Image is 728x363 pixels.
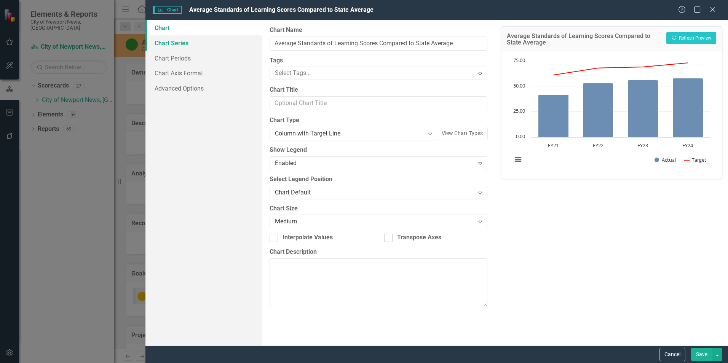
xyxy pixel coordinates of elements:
div: Transpose Axes [397,233,441,242]
div: Enabled [275,159,474,167]
g: Actual, series 1 of 2. Bar series with 4 bars. [538,78,703,137]
label: Chart Size [270,204,487,213]
div: Chart Default [275,188,474,197]
a: Chart Periods [145,51,262,66]
a: Chart Series [145,35,262,51]
button: Cancel [659,348,685,361]
text: FY21 [548,142,559,149]
a: Advanced Options [145,81,262,96]
text: 50.00 [513,82,525,89]
text: FY22 [593,142,603,149]
text: 0.00 [516,133,525,140]
div: Medium [275,217,474,226]
button: Show Actual [655,156,676,163]
button: View chart menu, Chart [513,154,524,165]
svg: Interactive chart [509,57,714,171]
h3: Average Standards of Learning Scores Compared to State Average [507,33,662,46]
button: View Chart Types [437,127,488,140]
text: 75.00 [513,57,525,64]
a: Chart Axis Format [145,65,262,81]
div: Chart. Highcharts interactive chart. [509,57,714,171]
label: Select Legend Position [270,175,487,184]
label: Chart Description [270,248,487,256]
label: Chart Name [270,26,487,35]
button: Show Target [684,156,707,163]
text: 25.00 [513,107,525,114]
path: FY21, 42. Actual. [538,95,569,137]
button: Save [691,348,712,361]
div: Column with Target Line [275,129,424,138]
path: FY23, 56. Actual. [628,80,658,137]
text: FY24 [682,142,693,149]
path: FY24, 58. Actual. [673,78,703,137]
label: Chart Title [270,86,487,94]
path: FY22, 53. Actual. [583,83,613,137]
label: Show Legend [270,146,487,154]
text: FY23 [638,142,648,149]
span: Chart [153,6,181,14]
label: Chart Type [270,116,487,125]
a: Chart [145,20,262,35]
input: Optional Chart Title [270,96,487,110]
button: Refresh Preview [666,32,716,44]
span: Average Standards of Learning Scores Compared to State Average [189,6,374,13]
label: Tags [270,56,487,65]
div: Interpolate Values [283,233,333,242]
